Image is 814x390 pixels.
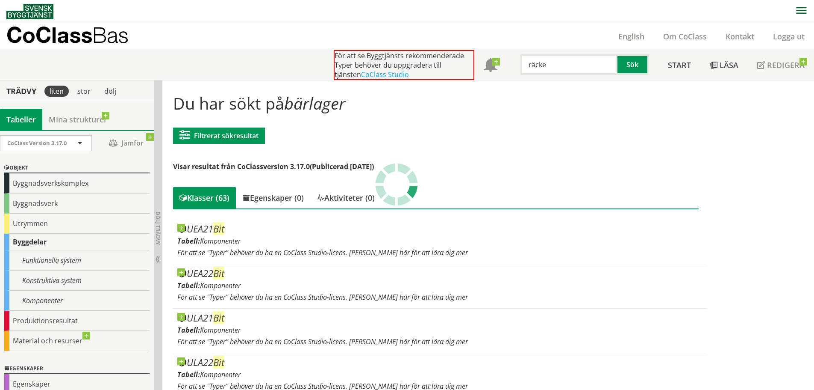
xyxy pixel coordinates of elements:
[310,187,381,208] div: Aktiviteter (0)
[177,248,468,257] span: För att se "Typer" behöver du ha en CoClass Studio-licens. [PERSON_NAME] här för att lära dig mer
[173,309,707,353] article: Gå till informationssidan för CoClass Studio
[200,236,241,246] span: Komponenter
[213,222,224,235] span: Bit
[748,50,814,80] a: Redigera
[44,86,69,97] div: liten
[658,50,700,80] a: Start
[310,162,374,171] span: (Publicerad [DATE])
[177,325,200,335] label: Tabell:
[213,356,224,369] span: Bit
[236,187,310,208] div: Egenskaper (0)
[668,60,691,70] span: Start
[200,325,241,335] span: Komponenter
[173,128,265,144] button: Filtrerat sökresultat
[4,234,150,250] div: Byggdelar
[177,357,702,368] div: ULA22
[4,173,150,194] div: Byggnadsverkskomplex
[177,370,200,379] label: Tabell:
[177,268,702,279] div: UEA22
[720,60,738,70] span: Läsa
[213,267,224,280] span: Bit
[72,86,96,97] div: stor
[200,281,241,290] span: Komponenter
[484,59,497,73] span: Notifikationer
[4,214,150,234] div: Utrymmen
[609,31,654,42] a: English
[177,337,468,346] span: För att se "Typer" behöver du ha en CoClass Studio-licens. [PERSON_NAME] här för att lära dig mer
[200,370,241,379] span: Komponenter
[284,92,345,114] span: bärlager
[4,163,150,173] div: Objekt
[7,139,67,147] span: CoClass Version 3.17.0
[92,22,129,48] span: Bas
[375,163,418,206] img: Laddar
[716,31,764,42] a: Kontakt
[154,211,162,245] span: Dölj trädvy
[177,281,200,290] label: Tabell:
[177,292,468,302] span: För att se "Typer" behöver du ha en CoClass Studio-licens. [PERSON_NAME] här för att lära dig mer
[4,364,150,374] div: Egenskaper
[4,311,150,331] div: Produktionsresultat
[361,70,409,79] a: CoClass Studio
[654,31,716,42] a: Om CoClass
[100,136,152,151] span: Jämför
[767,60,805,70] span: Redigera
[2,86,41,96] div: Trädvy
[177,313,702,323] div: ULA21
[4,291,150,311] div: Komponenter
[213,311,224,324] span: Bit
[173,187,236,208] div: Klasser (63)
[764,31,814,42] a: Logga ut
[173,162,310,171] span: Visar resultat från CoClassversion 3.17.0
[173,94,698,113] h1: Du har sökt på
[4,194,150,214] div: Byggnadsverk
[6,4,53,19] img: Svensk Byggtjänst
[520,54,617,75] input: Sök
[173,264,707,309] article: Gå till informationssidan för CoClass Studio
[6,30,129,40] p: CoClass
[4,331,150,351] div: Material och resurser
[6,23,147,50] a: CoClassBas
[177,236,200,246] label: Tabell:
[4,250,150,271] div: Funktionella system
[4,271,150,291] div: Konstruktiva system
[42,109,114,130] a: Mina strukturer
[700,50,748,80] a: Läsa
[617,54,649,75] button: Sök
[99,86,121,97] div: dölj
[334,50,474,80] div: För att se Byggtjänsts rekommenderade Typer behöver du uppgradera till tjänsten
[177,224,702,234] div: UEA21
[173,220,707,264] article: Gå till informationssidan för CoClass Studio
